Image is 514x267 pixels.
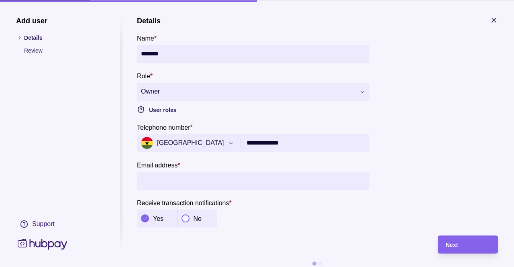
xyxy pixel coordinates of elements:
p: Yes [153,215,163,222]
h1: Add user [16,16,104,25]
label: Email address [137,160,180,169]
span: User roles [149,106,176,113]
p: Role [137,72,150,79]
button: Next [438,235,498,253]
a: Support [16,215,104,232]
p: Details [24,33,104,42]
p: Name [137,35,154,41]
p: Email address [137,161,177,168]
h1: Details [137,16,161,25]
p: Review [24,46,104,55]
label: Role [137,71,153,80]
div: Support [32,219,55,228]
input: Email address [141,171,365,190]
p: Telephone number [137,124,190,130]
label: Telephone number [137,122,193,132]
label: Receive transaction notifications [137,198,232,207]
input: Name [141,45,365,63]
label: Name [137,33,157,43]
p: Receive transaction notifications [137,199,229,206]
input: Telephone number [247,134,365,152]
button: User roles [137,104,369,114]
span: Next [446,242,458,248]
p: No [194,215,202,222]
